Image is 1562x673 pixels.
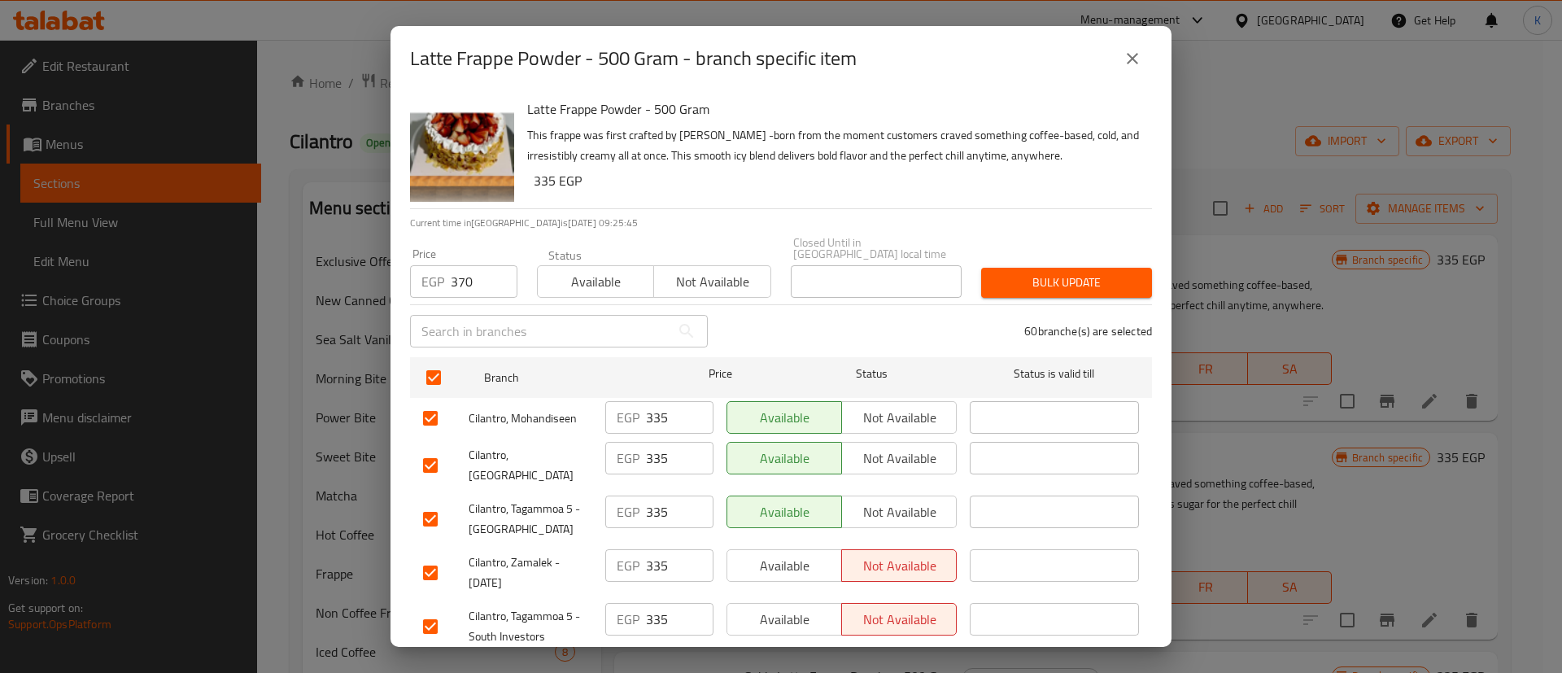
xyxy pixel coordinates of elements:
button: Available [726,442,842,474]
button: Available [726,496,842,528]
span: Not available [849,608,950,631]
button: Available [537,265,654,298]
button: Not available [841,603,957,636]
span: Price [666,364,774,384]
span: Cilantro, Tagammoa 5 - [GEOGRAPHIC_DATA] [469,499,592,540]
input: Search in branches [410,315,670,347]
p: EGP [421,272,444,291]
span: Available [734,554,836,578]
h6: 335 EGP [534,169,1139,192]
button: Not available [841,442,957,474]
input: Please enter price [646,549,713,582]
span: Available [544,270,648,294]
p: EGP [617,408,639,427]
span: Not available [849,406,950,430]
button: Available [726,549,842,582]
input: Please enter price [646,401,713,434]
span: Cilantro, Mohandiseen [469,409,592,429]
span: Available [734,406,836,430]
input: Please enter price [646,442,713,474]
span: Cilantro, Tagammoa 5 - South Investors [469,606,592,647]
input: Please enter price [451,265,517,298]
span: Bulk update [994,273,1139,293]
h2: Latte Frappe Powder - 500 Gram - branch specific item [410,46,857,72]
span: Status is valid till [970,364,1139,384]
p: This frappe was first crafted by [PERSON_NAME] -born from the moment customers craved something c... [527,125,1139,166]
p: EGP [617,502,639,522]
p: EGP [617,448,639,468]
p: EGP [617,610,639,629]
p: EGP [617,556,639,575]
button: Not available [841,496,957,528]
span: Branch [484,368,653,388]
button: Not available [653,265,770,298]
button: Not available [841,401,957,434]
p: 60 branche(s) are selected [1024,323,1152,339]
button: close [1113,39,1152,78]
input: Please enter price [646,496,713,528]
span: Not available [849,447,950,470]
span: Not available [849,500,950,524]
span: Cilantro, [GEOGRAPHIC_DATA] [469,445,592,486]
span: Not available [849,554,950,578]
input: Please enter price [646,603,713,636]
span: Cilantro, Zamalek - [DATE] [469,553,592,593]
button: Not available [841,549,957,582]
img: Latte Frappe Powder - 500 Gram [410,98,514,202]
span: Available [734,608,836,631]
span: Status [788,364,957,384]
button: Available [726,401,842,434]
span: Available [734,447,836,470]
button: Bulk update [981,268,1152,298]
p: Current time in [GEOGRAPHIC_DATA] is [DATE] 09:25:45 [410,216,1152,230]
h6: Latte Frappe Powder - 500 Gram [527,98,1139,120]
button: Available [726,603,842,636]
span: Not available [661,270,764,294]
span: Available [734,500,836,524]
